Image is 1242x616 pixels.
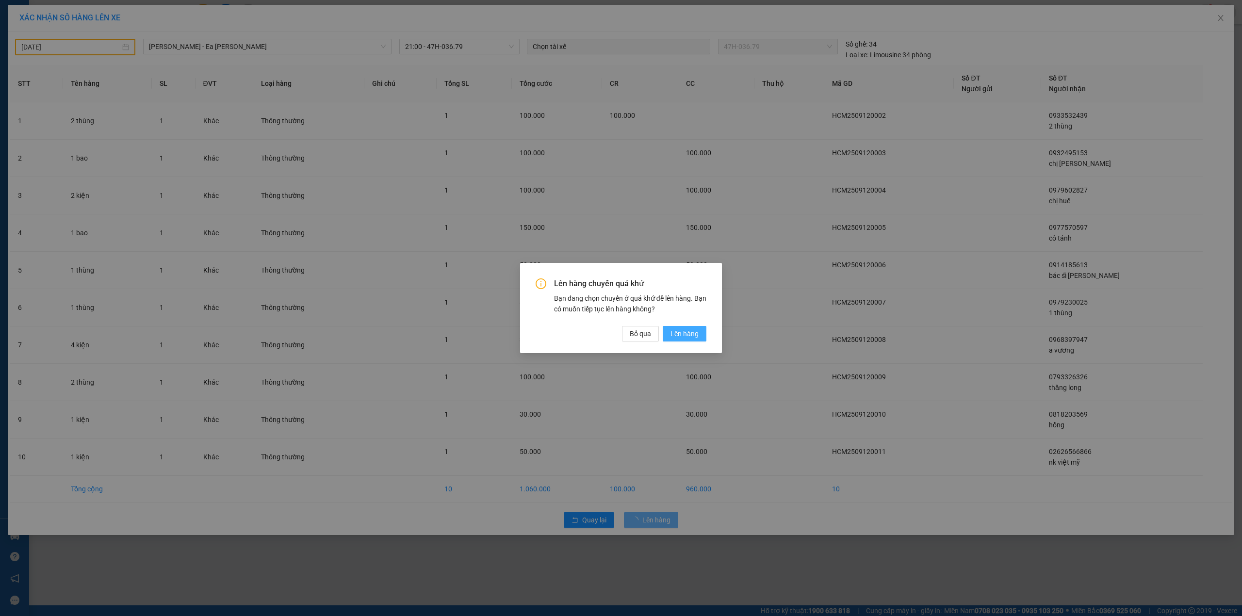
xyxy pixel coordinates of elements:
span: Lên hàng chuyến quá khứ [554,278,706,289]
button: Bỏ qua [622,326,659,341]
button: Lên hàng [663,326,706,341]
span: Lên hàng [670,328,699,339]
span: info-circle [536,278,546,289]
span: Bỏ qua [630,328,651,339]
div: Bạn đang chọn chuyến ở quá khứ để lên hàng. Bạn có muốn tiếp tục lên hàng không? [554,293,706,314]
